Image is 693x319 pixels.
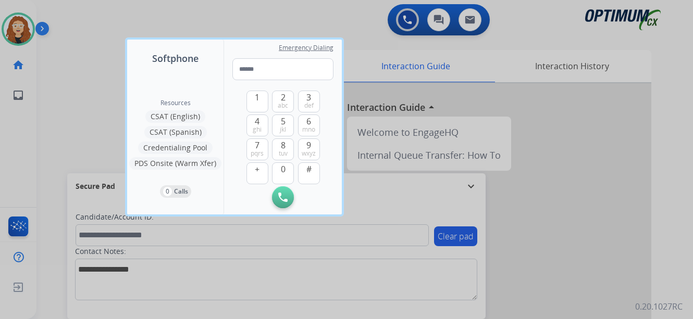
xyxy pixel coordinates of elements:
[302,149,316,158] span: wxyz
[129,157,221,170] button: PDS Onsite (Warm Xfer)
[272,114,294,136] button: 5jkl
[280,125,286,134] span: jkl
[281,139,286,151] span: 8
[255,163,259,175] span: +
[174,187,188,196] p: Calls
[255,115,259,127] span: 4
[246,138,268,160] button: 7pqrs
[278,193,288,202] img: call-button
[298,91,320,112] button: 3def
[145,110,205,123] button: CSAT (English)
[306,91,311,104] span: 3
[246,114,268,136] button: 4ghi
[298,162,320,184] button: #
[306,163,312,175] span: #
[160,99,191,107] span: Resources
[251,149,264,158] span: pqrs
[152,51,199,66] span: Softphone
[281,91,286,104] span: 2
[306,115,311,127] span: 6
[298,138,320,160] button: 9wxyz
[163,187,172,196] p: 0
[272,162,294,184] button: 0
[160,185,191,198] button: 0Calls
[302,125,315,134] span: mno
[298,114,320,136] button: 6mno
[144,126,207,138] button: CSAT (Spanish)
[246,91,268,112] button: 1
[253,125,262,134] span: ghi
[635,300,683,313] p: 0.20.1027RC
[279,44,333,52] span: Emergency Dialing
[255,139,259,151] span: 7
[281,115,286,127] span: 5
[272,138,294,160] button: 8tuv
[138,142,213,154] button: Credentialing Pool
[279,149,288,158] span: tuv
[281,163,286,175] span: 0
[304,101,314,110] span: def
[272,91,294,112] button: 2abc
[278,101,288,110] span: abc
[246,162,268,184] button: +
[306,139,311,151] span: 9
[255,91,259,104] span: 1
